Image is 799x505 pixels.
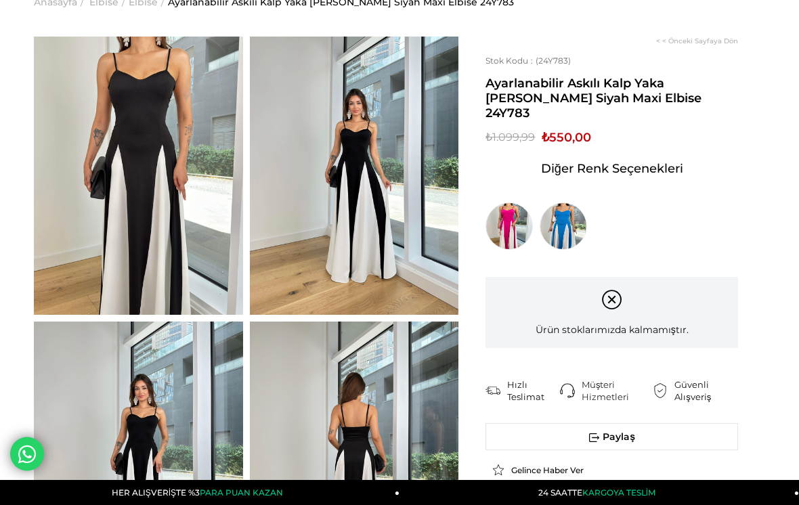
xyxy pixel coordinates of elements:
[200,487,283,498] span: PARA PUAN KAZAN
[560,384,575,399] img: call-center.png
[485,384,500,399] img: shipping.png
[34,37,243,315] img: Svetlena Elbise 24Y783
[399,480,799,505] a: 24 SAATTEKARGOYA TESLİM
[653,384,668,399] img: security.png
[485,278,738,349] div: Ürün stoklarımızda kalmamıştır.
[492,464,731,477] a: Gelince Haber Ver
[541,158,683,180] span: Diğer Renk Seçenekleri
[656,37,738,46] a: < < Önceki Sayfaya Dön
[485,128,535,148] span: ₺1.099,99
[507,379,559,403] div: Hızlı Teslimat
[485,203,533,250] img: Ayarlanabilir Askılı Kalp Yaka Svetlena Kadın Fuşya Maxi Elbise 24Y783
[250,37,459,315] img: Svetlena Elbise 24Y783
[582,487,655,498] span: KARGOYA TESLİM
[542,128,591,148] span: ₺550,00
[674,379,738,403] div: Güvenli Alışveriş
[485,76,738,121] span: Ayarlanabilir Askılı Kalp Yaka [PERSON_NAME] Siyah Maxi Elbise 24Y783
[540,203,587,250] img: Ayarlanabilir Askılı Kalp Yaka Svetlena Kadın Mavi Maxi Elbise 24Y783
[485,56,571,66] span: (24Y783)
[486,424,737,450] span: Paylaş
[511,466,584,476] span: Gelince Haber Ver
[582,379,653,403] div: Müşteri Hizmetleri
[485,56,536,66] span: Stok Kodu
